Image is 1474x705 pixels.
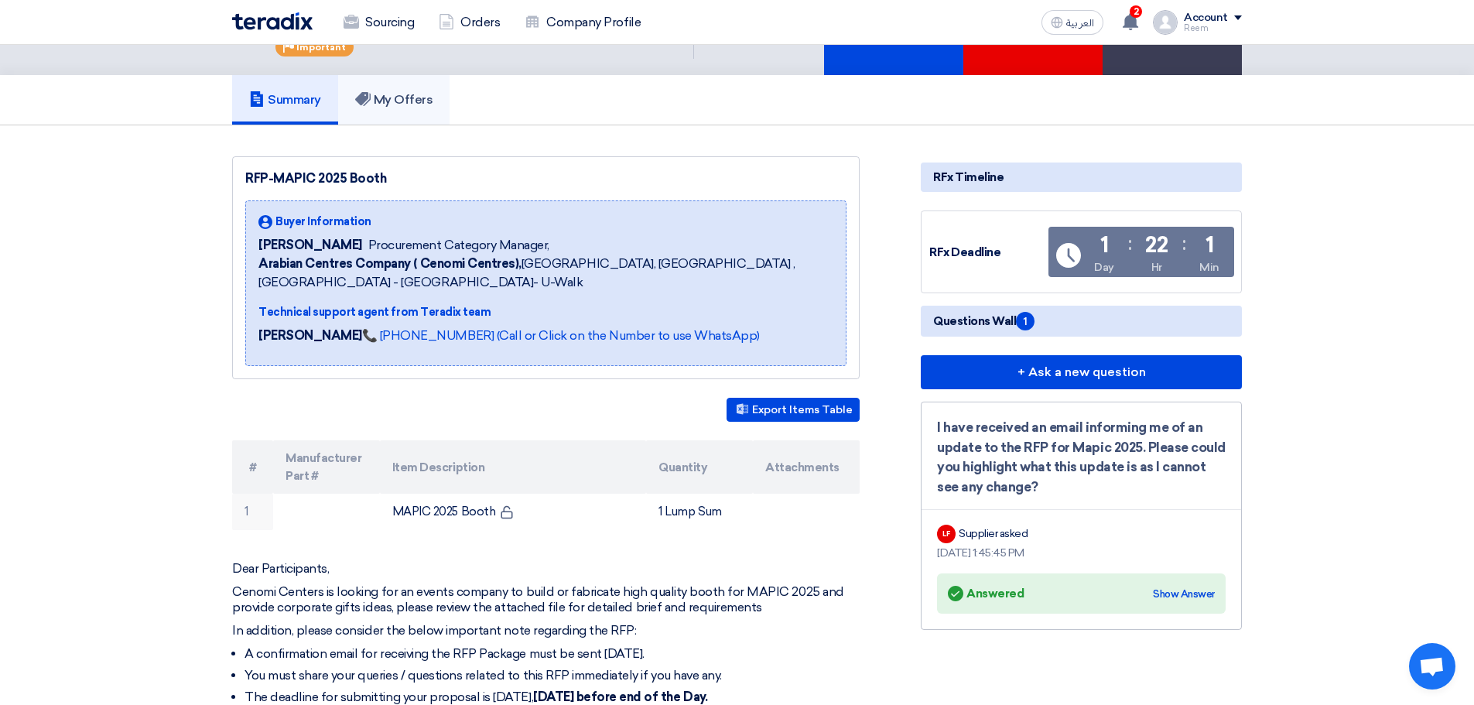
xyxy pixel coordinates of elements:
div: RFx Deadline [929,244,1045,262]
div: 22 [1145,234,1168,256]
span: العربية [1066,18,1094,29]
strong: [DATE] before end of the Day. [533,690,707,704]
img: profile_test.png [1153,10,1178,35]
span: Important [296,42,346,53]
div: Min [1199,259,1219,275]
td: 1 [232,494,273,530]
div: Account [1184,12,1228,25]
div: Reem [1184,24,1242,33]
span: Questions Wall [933,312,1035,330]
th: Item Description [380,440,647,494]
p: In addition, please consider the below important note regarding the RFP: [232,623,860,638]
button: + Ask a new question [921,355,1242,389]
div: [DATE] 1:45:45 PM [937,545,1226,561]
td: MAPIC 2025 Booth [380,494,647,530]
li: A confirmation email for receiving the RFP Package must be sent [DATE]. [245,646,860,662]
th: Quantity [646,440,753,494]
div: Day [1094,259,1114,275]
p: Cenomi Centers is looking for an events company to build or fabricate high quality booth for MAPI... [232,584,860,615]
li: The deadline for submitting your proposal is [DATE], [245,690,860,705]
div: : [1182,230,1186,258]
button: Export Items Table [727,398,860,422]
div: I have received an email informing me of an update to the RFP for Mapic 2025. Please could you hi... [937,418,1226,497]
a: 📞 [PHONE_NUMBER] (Call or Click on the Number to use WhatsApp) [362,328,760,343]
th: # [232,440,273,494]
strong: [PERSON_NAME] [258,328,362,343]
td: 1 Lump Sum [646,494,753,530]
div: Show Answer [1153,587,1215,602]
button: العربية [1041,10,1103,35]
h5: Summary [249,92,321,108]
a: Company Profile [512,5,653,39]
span: [GEOGRAPHIC_DATA], [GEOGRAPHIC_DATA] ,[GEOGRAPHIC_DATA] - [GEOGRAPHIC_DATA]- U-Walk [258,255,833,292]
th: Manufacturer Part # [273,440,380,494]
h5: My Offers [355,92,433,108]
div: Answered [948,583,1024,604]
a: Sourcing [331,5,426,39]
img: Teradix logo [232,12,313,30]
th: Attachments [753,440,860,494]
li: You must share your queries / questions related to this RFP immediately if you have any. [245,668,860,683]
a: Summary [232,75,338,125]
a: Open chat [1409,643,1455,690]
div: : [1128,230,1132,258]
div: RFx Timeline [921,163,1242,192]
div: Technical support agent from Teradix team [258,304,833,320]
div: 1 [1206,234,1214,256]
div: RFP-MAPIC 2025 Booth [245,169,846,188]
div: Supplier asked [959,525,1028,542]
div: LF [937,525,956,543]
span: Procurement Category Manager, [368,236,549,255]
div: 1 [1100,234,1109,256]
b: Arabian Centres Company ( Cenomi Centres), [258,256,522,271]
span: [PERSON_NAME] [258,236,362,255]
span: 1 [1016,312,1035,330]
div: Hr [1151,259,1162,275]
p: Dear Participants, [232,561,860,577]
a: Orders [426,5,512,39]
span: 2 [1130,5,1142,18]
span: Buyer Information [275,214,371,230]
a: My Offers [338,75,450,125]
